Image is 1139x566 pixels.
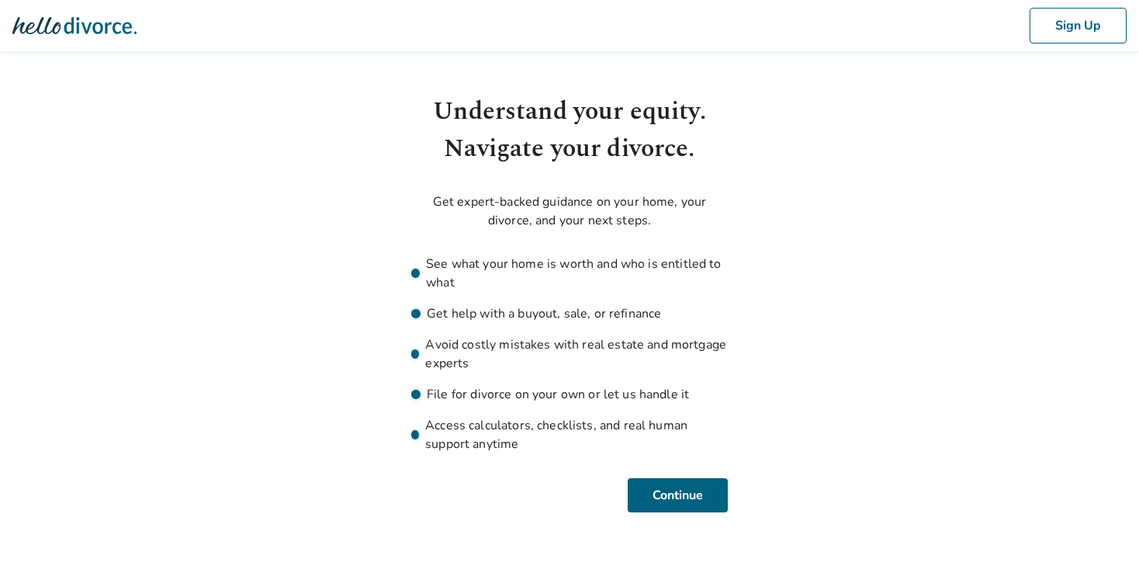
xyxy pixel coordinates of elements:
button: Sign Up [1030,8,1127,43]
button: Continue [628,478,728,512]
img: Hello Divorce Logo [12,10,137,41]
li: File for divorce on your own or let us handle it [411,385,728,404]
li: See what your home is worth and who is entitled to what [411,255,728,292]
li: Access calculators, checklists, and real human support anytime [411,416,728,453]
p: Get expert-backed guidance on your home, your divorce, and your next steps. [411,193,728,230]
li: Avoid costly mistakes with real estate and mortgage experts [411,335,728,373]
li: Get help with a buyout, sale, or refinance [411,304,728,323]
h1: Understand your equity. Navigate your divorce. [411,93,728,168]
